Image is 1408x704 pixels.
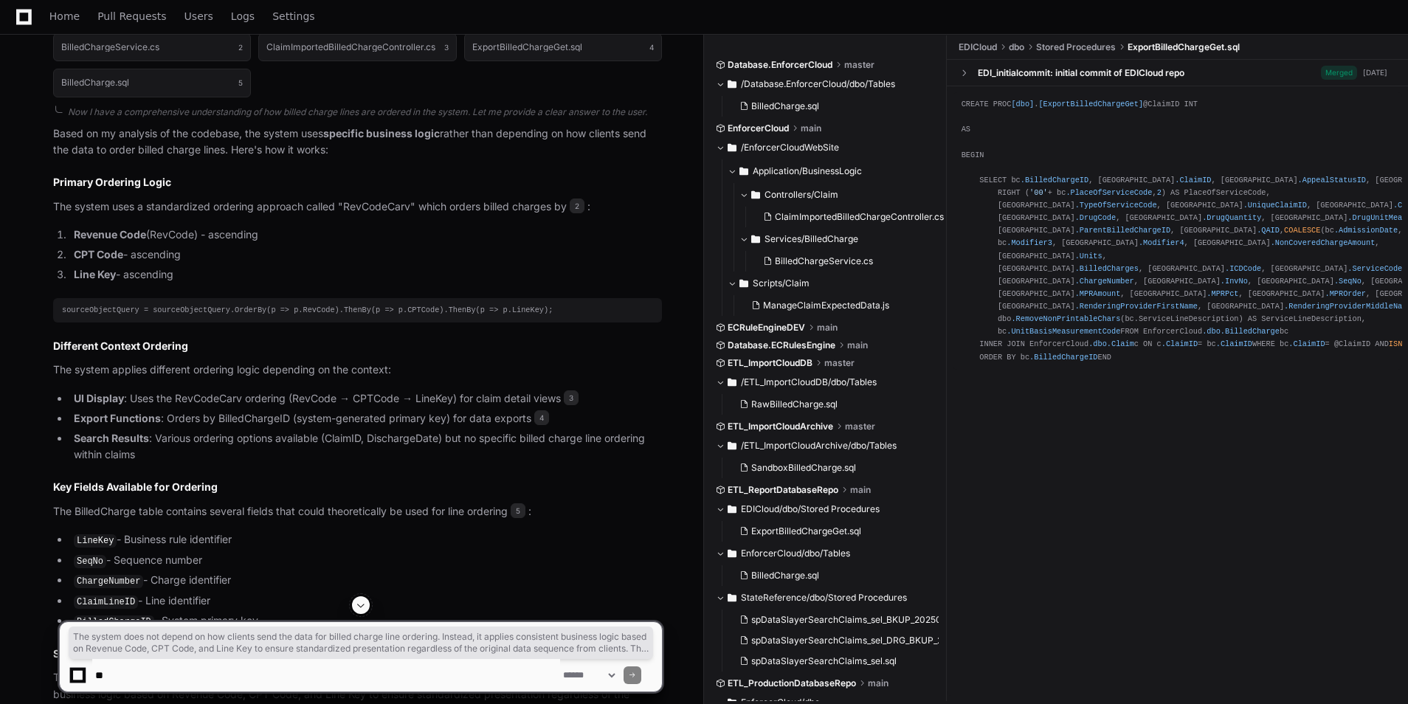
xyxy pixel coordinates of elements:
[1075,289,1121,298] span: .MPRAmount
[751,186,760,204] svg: Directory
[1021,176,1088,184] span: .BilledChargeID
[1334,277,1362,286] span: .SeqNo
[751,100,819,112] span: BilledCharge.sql
[1257,226,1280,235] span: .QAID
[53,33,251,61] button: BilledChargeService.cs2
[1325,289,1366,298] span: .MPROrder
[1321,66,1357,80] span: Merged
[741,376,877,388] span: /ETL_ImportCloudDB/dbo/Tables
[1284,226,1320,235] span: COALESCE
[741,592,907,604] span: StateReference/dbo/Stored Procedures
[728,421,833,432] span: ETL_ImportCloudArchive
[1298,176,1366,184] span: .AppealStatusID
[739,227,953,251] button: Services/BilledCharge
[728,500,736,518] svg: Directory
[1075,277,1134,286] span: .ChargeNumber
[751,570,819,582] span: BilledCharge.sql
[1207,289,1238,298] span: .MPRPct
[323,127,440,139] strong: specific business logic
[1202,213,1261,222] span: .DrugQuantity
[745,295,939,316] button: ManageClaimExpectedData.js
[1162,339,1198,348] span: .ClaimID
[817,322,838,334] span: main
[266,43,435,52] h1: ClaimImportedBilledChargeController.cs
[739,183,953,207] button: Controllers/Claim
[763,300,889,311] span: ManageClaimExpectedData.js
[1157,188,1162,197] span: 2
[69,227,662,244] li: (RevCode) - ascending
[741,503,880,515] span: EDICloud/dbo/Stored Procedures
[850,484,871,496] span: main
[962,98,1393,364] div: CREATE PROC . @ClaimID INT AS BEGIN SELECT bc , [GEOGRAPHIC_DATA] , [GEOGRAPHIC_DATA] , [GEOGRAPH...
[734,565,927,586] button: BilledCharge.sql
[765,189,838,201] span: Controllers/Claim
[741,548,850,559] span: EnforcerCloud/dbo/Tables
[1029,353,1097,362] span: .BilledChargeID
[74,596,138,609] code: ClaimLineID
[69,572,662,590] li: - Charge identifier
[68,106,662,118] div: Now I have a comprehensive understanding of how billed charge lines are ordered in the system. Le...
[728,75,736,93] svg: Directory
[53,339,662,353] h2: Different Context Ordering
[1075,213,1116,222] span: .DrugCode
[753,165,862,177] span: Application/BusinessLogic
[1128,41,1240,53] span: ExportBilledChargeGet.sql
[801,122,821,134] span: main
[728,437,736,455] svg: Directory
[716,136,936,159] button: /EnforcerCloudWebSite
[728,272,948,295] button: Scripts/Claim
[716,497,936,521] button: EDICloud/dbo/Stored Procedures
[741,78,895,90] span: /Database.EnforcerCloud/dbo/Tables
[444,41,449,53] span: 3
[734,96,927,117] button: BilledCharge.sql
[1009,41,1024,53] span: dbo
[74,268,116,280] strong: Line Key
[74,555,106,568] code: SeqNo
[728,122,789,134] span: EnforcerCloud
[231,12,255,21] span: Logs
[1029,188,1048,197] span: '00'
[53,69,251,97] button: BilledCharge.sql5
[74,392,124,404] strong: UI Display
[716,72,936,96] button: /Database.EnforcerCloud/dbo/Tables
[1243,201,1307,210] span: .UniqueClaimID
[61,78,129,87] h1: BilledCharge.sql
[716,586,936,610] button: StateReference/dbo/Stored Procedures
[97,12,166,21] span: Pull Requests
[739,162,748,180] svg: Directory
[1175,176,1211,184] span: .ClaimID
[53,480,662,494] h2: Key Fields Available for Ordering
[739,275,748,292] svg: Directory
[1216,339,1252,348] span: .ClaimID
[728,357,812,369] span: ETL_ImportCloudDB
[74,534,117,548] code: LineKey
[53,503,662,520] p: The BilledCharge table contains several fields that could theoretically be used for line ordering :
[1334,226,1398,235] span: .AdmissionDate
[728,545,736,562] svg: Directory
[1007,327,1120,336] span: .UnitBasisMeasurementCode
[1221,327,1280,336] span: .BilledCharge
[1011,314,1120,323] span: .RemoveNonPrintableChars
[1363,67,1387,78] div: [DATE]
[959,41,997,53] span: EDICloud
[1007,238,1052,247] span: .Modifier3
[741,142,839,153] span: /EnforcerCloudWebSite
[69,430,662,464] li: : Various ordering options available (ClaimID, DischargeDate) but no specific billed charge line ...
[53,125,662,159] p: Based on my analysis of the codebase, the system uses rather than depending on how clients send t...
[734,521,927,542] button: ExportBilledChargeGet.sql
[751,525,861,537] span: ExportBilledChargeGet.sql
[1038,100,1143,108] span: [ExportBilledChargeGet]
[728,589,736,607] svg: Directory
[1075,226,1170,235] span: .ParentBilledChargeID
[534,410,549,425] span: 4
[184,12,213,21] span: Users
[728,59,832,71] span: Database.EnforcerCloud
[734,394,927,415] button: RawBilledCharge.sql
[69,390,662,407] li: : Uses the RevCodeCarv ordering (RevCode → CPTCode → LineKey) for claim detail views
[1347,264,1402,273] span: .ServiceCode
[751,462,856,474] span: SandboxBilledCharge.sql
[69,552,662,570] li: - Sequence number
[716,434,936,458] button: /ETL_ImportCloudArchive/dbo/Tables
[464,33,662,61] button: ExportBilledChargeGet.sql4
[824,357,855,369] span: master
